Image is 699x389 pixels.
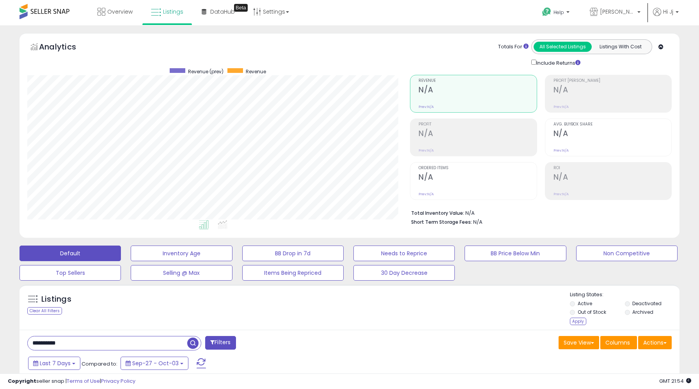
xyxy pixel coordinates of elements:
[578,300,592,307] label: Active
[419,85,536,96] h2: N/A
[578,309,606,315] label: Out of Stock
[554,122,671,127] span: Avg. Buybox Share
[659,377,691,385] span: 2025-10-11 21:54 GMT
[101,377,135,385] a: Privacy Policy
[554,9,564,16] span: Help
[163,8,183,16] span: Listings
[246,68,266,75] span: Revenue
[465,246,566,261] button: BB Price Below Min
[600,8,635,16] span: [PERSON_NAME]'s Movies
[411,210,464,216] b: Total Inventory Value:
[419,129,536,140] h2: N/A
[576,246,678,261] button: Non Competitive
[131,265,232,281] button: Selling @ Max
[653,8,679,25] a: Hi Jj
[570,291,679,299] p: Listing States:
[632,309,653,315] label: Archived
[40,359,71,367] span: Last 7 Days
[242,246,344,261] button: BB Drop in 7d
[121,357,188,370] button: Sep-27 - Oct-03
[554,173,671,183] h2: N/A
[20,265,121,281] button: Top Sellers
[419,104,434,109] small: Prev: N/A
[554,129,671,140] h2: N/A
[39,41,91,54] h5: Analytics
[536,1,577,25] a: Help
[353,246,455,261] button: Needs to Reprice
[498,43,529,51] div: Totals For
[554,148,569,153] small: Prev: N/A
[554,166,671,170] span: ROI
[638,336,672,349] button: Actions
[67,377,100,385] a: Terms of Use
[353,265,455,281] button: 30 Day Decrease
[570,318,586,325] div: Apply
[234,4,248,12] div: Tooltip anchor
[554,104,569,109] small: Prev: N/A
[8,377,36,385] strong: Copyright
[605,339,630,347] span: Columns
[411,208,666,217] li: N/A
[554,192,569,196] small: Prev: N/A
[210,8,235,16] span: DataHub
[242,265,344,281] button: Items Being Repriced
[591,42,649,52] button: Listings With Cost
[419,122,536,127] span: Profit
[419,148,434,153] small: Prev: N/A
[419,192,434,196] small: Prev: N/A
[600,336,637,349] button: Columns
[419,173,536,183] h2: N/A
[131,246,232,261] button: Inventory Age
[8,378,135,385] div: seller snap | |
[534,42,592,52] button: All Selected Listings
[27,307,62,315] div: Clear All Filters
[205,336,236,350] button: Filters
[82,360,117,368] span: Compared to:
[419,166,536,170] span: Ordered Items
[559,336,599,349] button: Save View
[554,85,671,96] h2: N/A
[525,58,590,67] div: Include Returns
[554,79,671,83] span: Profit [PERSON_NAME]
[107,8,133,16] span: Overview
[20,246,121,261] button: Default
[411,219,472,225] b: Short Term Storage Fees:
[632,300,662,307] label: Deactivated
[542,7,552,17] i: Get Help
[473,218,483,226] span: N/A
[663,8,673,16] span: Hi Jj
[41,294,71,305] h5: Listings
[188,68,224,75] span: Revenue (prev)
[28,357,80,370] button: Last 7 Days
[419,79,536,83] span: Revenue
[132,359,179,367] span: Sep-27 - Oct-03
